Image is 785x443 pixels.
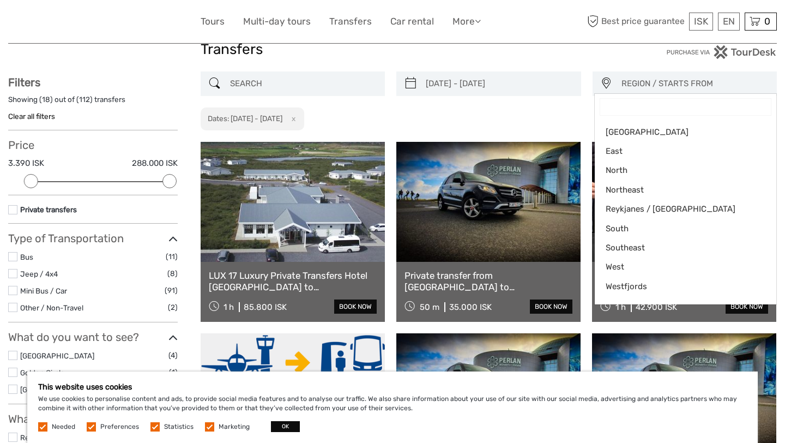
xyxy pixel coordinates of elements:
span: (8) [167,267,178,280]
a: Golden Circle [20,368,65,377]
span: West [606,261,747,273]
label: 288.000 ISK [132,158,178,169]
span: 1 h [615,302,626,312]
strong: Filters [8,76,40,89]
a: Clear all filters [8,112,55,121]
button: OK [271,421,300,432]
div: EN [718,13,740,31]
a: Bus [20,253,33,261]
label: Statistics [164,422,194,432]
p: We're away right now. Please check back later! [15,19,123,28]
span: (2) [168,301,178,314]
span: Northeast [606,184,747,196]
a: Mini Bus / Car [20,286,67,295]
div: 42.900 ISK [636,302,677,312]
a: More [452,14,481,29]
div: Showing ( ) out of ( ) transfers [8,94,178,111]
h5: This website uses cookies [38,382,747,392]
span: Reykjanes / [GEOGRAPHIC_DATA] [606,203,747,215]
div: We use cookies to personalise content and ads, to provide social media features and to analyse ou... [27,372,758,443]
span: ISK [694,16,708,27]
span: (4) [168,349,178,362]
div: 35.000 ISK [449,302,492,312]
span: (1) [169,366,178,379]
a: Relaxation/Spa [20,433,72,442]
span: (11) [166,250,178,263]
button: x [284,113,299,124]
div: 85.800 ISK [244,302,287,312]
label: Marketing [219,422,250,432]
label: 112 [79,94,90,105]
h3: What do you want to see? [8,331,178,344]
label: Needed [52,422,75,432]
span: (91) [165,284,178,297]
a: Private transfer from [GEOGRAPHIC_DATA] to [GEOGRAPHIC_DATA] [404,270,572,292]
label: 3.390 ISK [8,158,44,169]
span: Best price guarantee [585,13,687,31]
button: Open LiveChat chat widget [125,17,138,30]
input: Search [600,99,771,115]
span: North [606,165,747,176]
a: book now [726,300,768,314]
span: Southeast [606,242,747,254]
input: SEARCH [226,74,380,93]
h2: Dates: [DATE] - [DATE] [208,114,282,123]
a: [GEOGRAPHIC_DATA] [20,385,94,394]
h3: Type of Transportation [8,232,178,245]
a: Multi-day tours [243,14,311,29]
h3: What do you want to do? [8,412,178,426]
a: Private transfers [20,205,77,214]
a: Transfers [329,14,372,29]
span: East [606,146,747,157]
a: LUX 17 Luxury Private Transfers Hotel [GEOGRAPHIC_DATA] to [GEOGRAPHIC_DATA] [209,270,377,292]
span: [GEOGRAPHIC_DATA] [606,127,747,138]
a: Other / Non-Travel [20,303,83,312]
a: Tours [201,14,225,29]
input: SELECT DATES [421,74,576,93]
span: South [606,223,747,235]
button: REGION / STARTS FROM [617,75,772,93]
span: 0 [763,16,772,27]
a: Car rental [390,14,434,29]
label: 18 [42,94,50,105]
a: Jeep / 4x4 [20,270,58,278]
h3: Price [8,139,178,152]
a: book now [530,300,572,314]
span: 1 h [224,302,234,312]
a: book now [334,300,377,314]
a: [GEOGRAPHIC_DATA] [20,351,94,360]
span: Westfjords [606,281,747,292]
img: PurchaseViaTourDesk.png [666,45,777,59]
span: 50 m [420,302,439,312]
label: Preferences [100,422,139,432]
h1: Transfers [201,41,585,58]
